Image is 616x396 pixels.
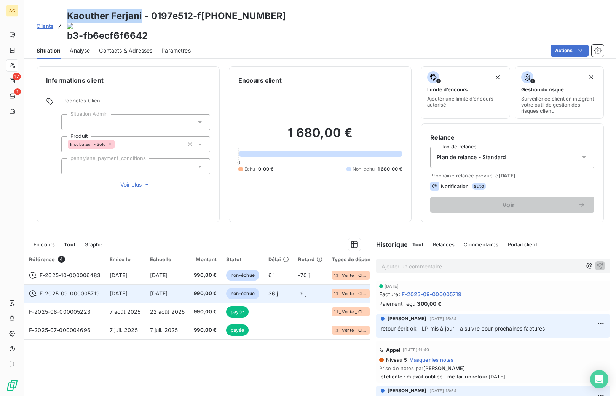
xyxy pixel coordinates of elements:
span: Masquer les notes [409,357,454,363]
span: Prochaine relance prévue le [430,172,594,179]
span: [PERSON_NAME] [388,387,427,394]
span: 990,00 € [194,308,217,316]
h6: Encours client [238,76,282,85]
div: Montant [194,256,217,262]
h6: Informations client [46,76,210,85]
h6: Historique [370,240,408,249]
div: Échue le [150,256,185,262]
span: Plan de relance - Standard [437,153,506,161]
span: Voir plus [120,181,151,188]
span: 1.1 _ Vente _ Clients [334,328,367,332]
h3: Kaouther Ferjani - 0197e512-f b3-fb6ecf6f6642 [67,9,286,43]
span: 22 août 2025 [150,308,185,315]
span: F-2025-10-000006483 [40,271,101,279]
span: Paiement reçu [379,300,416,308]
span: 990,00 € [194,326,217,334]
div: Open Intercom Messenger [590,370,608,388]
span: [DATE] 15:34 [429,316,456,321]
span: Tout [64,241,75,247]
span: 1.1 _ Vente _ Clients [334,310,367,314]
button: Voir [430,197,594,213]
span: Surveiller ce client en intégrant votre outil de gestion des risques client. [521,96,597,114]
span: 17 [13,73,21,80]
span: Contacts & Adresses [99,47,152,54]
span: F-2025-07-000004696 [29,327,91,333]
img: Logo LeanPay [6,379,18,391]
span: [DATE] 11:49 [403,348,429,352]
span: F-2025-09-000005719 [40,290,100,297]
span: Notification [441,183,469,189]
span: Limite d’encours [427,86,468,93]
span: auto [472,183,486,190]
onoff-telecom-ce-phone-number-wrapper: [PHONE_NUMBER] [201,10,286,21]
span: Échu [244,166,255,172]
span: [DATE] [150,290,168,297]
span: [DATE] [110,290,128,297]
span: Clients [37,23,53,29]
span: 1 [14,88,21,95]
span: [PERSON_NAME] [423,365,465,371]
span: Gestion du risque [521,86,564,93]
span: tel cliente : m'avait oubliée - me fait un retour [DATE] [379,374,607,380]
span: 0,00 € [258,166,273,172]
div: Émise le [110,256,141,262]
button: Voir plus [61,180,210,189]
span: retour écrit ok - LP mis à jour - à suivre pour prochaines factures [381,325,545,332]
span: 6 j [268,272,274,278]
button: Actions [551,45,589,57]
span: Voir [439,202,578,208]
span: Analyse [70,47,90,54]
input: Ajouter une valeur [115,141,121,148]
button: Gestion du risqueSurveiller ce client en intégrant votre outil de gestion des risques client. [515,66,604,119]
span: payée [226,324,249,336]
span: Portail client [508,241,537,247]
span: En cours [34,241,55,247]
a: Clients [37,22,53,30]
span: 1.1 _ Vente _ Clients [334,291,367,296]
h2: 1 680,00 € [238,125,402,148]
span: -9 j [298,290,307,297]
span: F-2025-08-000005223 [29,308,91,315]
span: Propriétés Client [61,97,210,108]
span: -70 j [298,272,310,278]
span: Facture : [379,290,400,298]
span: [DATE] [150,272,168,278]
input: Ajouter une valeur [68,163,74,170]
span: 1 680,00 € [378,166,402,172]
span: 990,00 € [194,290,217,297]
button: Limite d’encoursAjouter une limite d’encours autorisé [421,66,510,119]
input: Ajouter une valeur [68,119,74,126]
span: Graphe [85,241,102,247]
span: Prise de notes par [379,365,607,371]
span: Tout [412,241,424,247]
span: 7 juil. 2025 [110,327,138,333]
span: 36 j [268,290,278,297]
div: Délai [268,256,289,262]
span: [PERSON_NAME] [388,315,427,322]
img: actions-icon.png [67,23,286,29]
span: Appel [386,347,401,353]
span: Situation [37,47,61,54]
div: Statut [226,256,259,262]
span: F-2025-09-000005719 [402,290,462,298]
h6: Relance [430,133,594,142]
span: 7 août 2025 [110,308,141,315]
div: Référence [29,256,101,263]
span: non-échue [226,270,259,281]
span: 300,00 € [417,300,441,308]
span: 0 [237,160,240,166]
span: non-échue [226,288,259,299]
span: Ajouter une limite d’encours autorisé [427,96,503,108]
div: Retard [298,256,322,262]
span: 1.1 _ Vente _ Clients [334,273,367,278]
span: Non-échu [353,166,375,172]
span: [DATE] [498,172,515,179]
span: Commentaires [464,241,499,247]
div: AC [6,5,18,17]
span: Incubateur - Solo [70,142,106,147]
span: Relances [433,241,455,247]
span: [DATE] [110,272,128,278]
div: Types de dépenses / revenus [332,256,404,262]
span: Paramètres [161,47,191,54]
span: 7 juil. 2025 [150,327,178,333]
